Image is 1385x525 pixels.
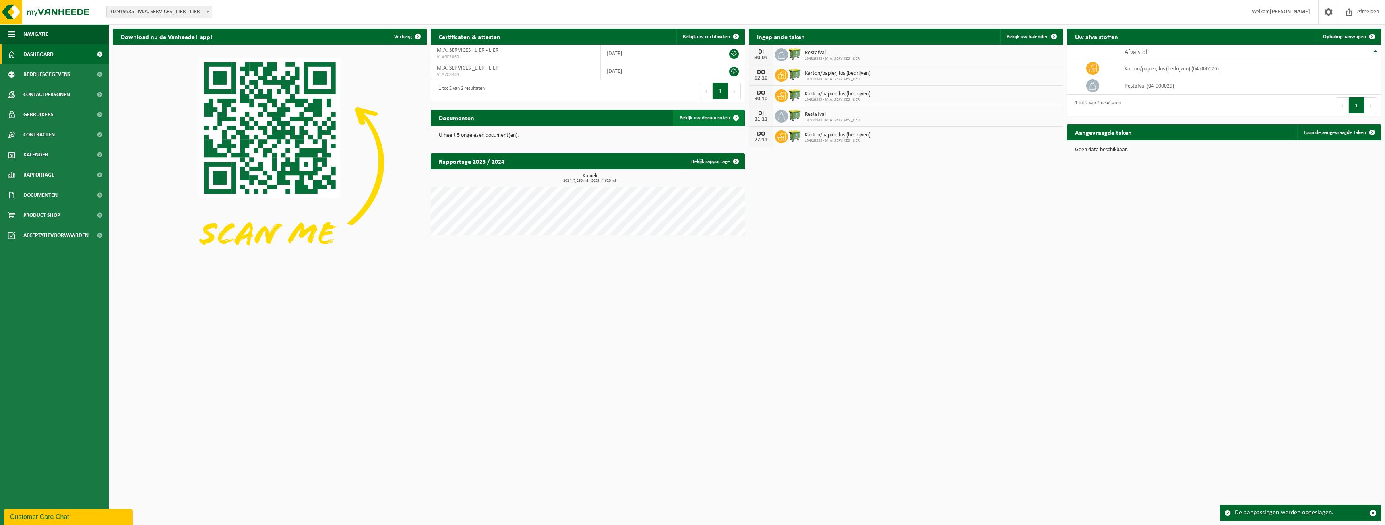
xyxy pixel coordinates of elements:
a: Bekijk uw certificaten [676,29,744,45]
a: Bekijk uw documenten [673,110,744,126]
span: Product Shop [23,205,60,225]
div: DI [753,49,769,55]
h2: Ingeplande taken [749,29,813,44]
span: Restafval [805,50,860,56]
img: Download de VHEPlus App [113,45,427,280]
span: 10-919585 - M.A. SERVICES _LIER - LIER [107,6,212,18]
h2: Uw afvalstoffen [1067,29,1126,44]
div: De aanpassingen werden opgeslagen. [1235,505,1365,521]
span: Toon de aangevraagde taken [1304,130,1366,135]
div: DO [753,69,769,76]
div: 27-11 [753,137,769,143]
span: Karton/papier, los (bedrijven) [805,132,870,138]
div: 1 tot 2 van 2 resultaten [435,82,485,100]
button: Next [1364,97,1377,113]
iframe: chat widget [4,507,134,525]
button: 1 [1349,97,1364,113]
span: 2024: 7,260 m3 - 2025: 4,620 m3 [435,179,745,183]
span: 10-919585 - M.A. SERVICES _LIER [805,118,860,123]
div: 30-10 [753,96,769,102]
span: Navigatie [23,24,48,44]
span: Contracten [23,125,55,145]
a: Bekijk rapportage [685,153,744,169]
span: Documenten [23,185,58,205]
h2: Rapportage 2025 / 2024 [431,153,513,169]
div: DO [753,131,769,137]
h2: Certificaten & attesten [431,29,509,44]
span: Kalender [23,145,48,165]
span: Verberg [394,34,412,39]
button: 1 [713,83,728,99]
div: DI [753,110,769,117]
button: Verberg [388,29,426,45]
div: 1 tot 2 van 2 resultaten [1071,97,1121,114]
td: restafval (04-000029) [1118,77,1381,95]
td: karton/papier, los (bedrijven) (04-000026) [1118,60,1381,77]
span: 10-919585 - M.A. SERVICES _LIER [805,138,870,143]
button: Previous [700,83,713,99]
td: [DATE] [601,62,690,80]
div: DO [753,90,769,96]
span: Bekijk uw kalender [1007,34,1048,39]
div: 30-09 [753,55,769,61]
h3: Kubiek [435,173,745,183]
img: WB-0660-HPE-GN-50 [788,88,802,102]
p: U heeft 5 ongelezen document(en). [439,133,737,138]
h2: Aangevraagde taken [1067,124,1140,140]
span: 10-919585 - M.A. SERVICES _LIER [805,77,870,82]
span: Contactpersonen [23,84,70,105]
button: Next [728,83,741,99]
span: Ophaling aanvragen [1323,34,1366,39]
img: WB-0660-HPE-GN-50 [788,109,802,122]
span: M.A. SERVICES _LIER - LIER [437,65,499,71]
a: Ophaling aanvragen [1317,29,1380,45]
span: 10-919585 - M.A. SERVICES _LIER - LIER [106,6,212,18]
span: Gebruikers [23,105,54,125]
a: Toon de aangevraagde taken [1297,124,1380,140]
img: WB-0660-HPE-GN-50 [788,47,802,61]
span: Bekijk uw documenten [680,115,730,121]
span: Karton/papier, los (bedrijven) [805,70,870,77]
button: Previous [1336,97,1349,113]
span: Bekijk uw certificaten [683,34,730,39]
span: 10-919585 - M.A. SERVICES _LIER [805,56,860,61]
span: Afvalstof [1125,49,1147,56]
a: Bekijk uw kalender [1000,29,1062,45]
span: M.A. SERVICES _LIER - LIER [437,47,499,54]
span: Acceptatievoorwaarden [23,225,89,245]
span: Dashboard [23,44,54,64]
span: Rapportage [23,165,54,185]
td: [DATE] [601,45,690,62]
img: WB-0660-HPE-GN-50 [788,129,802,143]
h2: Documenten [431,110,482,126]
span: Bedrijfsgegevens [23,64,70,84]
span: Restafval [805,111,860,118]
div: 02-10 [753,76,769,81]
span: 10-919585 - M.A. SERVICES _LIER [805,97,870,102]
span: Karton/papier, los (bedrijven) [805,91,870,97]
p: Geen data beschikbaar. [1075,147,1373,153]
span: VLA903869 [437,54,594,60]
div: 11-11 [753,117,769,122]
img: WB-0660-HPE-GN-50 [788,68,802,81]
h2: Download nu de Vanheede+ app! [113,29,220,44]
strong: [PERSON_NAME] [1270,9,1310,15]
span: VLA708434 [437,72,594,78]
